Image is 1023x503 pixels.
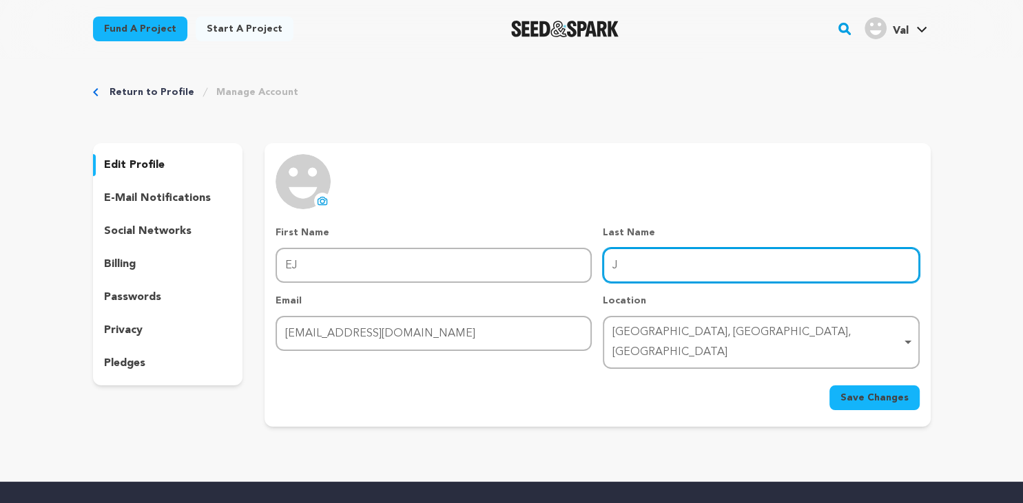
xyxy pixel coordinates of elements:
[93,154,243,176] button: edit profile
[603,248,919,283] input: Last Name
[603,226,919,239] p: Last Name
[511,21,619,37] a: Seed&Spark Homepage
[110,85,194,99] a: Return to Profile
[865,17,908,39] div: Val's Profile
[892,25,908,36] span: Val
[104,322,143,339] p: privacy
[104,289,161,306] p: passwords
[104,355,145,372] p: pledges
[276,294,592,308] p: Email
[612,323,901,363] div: [GEOGRAPHIC_DATA], [GEOGRAPHIC_DATA], [GEOGRAPHIC_DATA]
[196,17,293,41] a: Start a project
[511,21,619,37] img: Seed&Spark Logo Dark Mode
[93,352,243,374] button: pledges
[93,319,243,341] button: privacy
[840,391,909,405] span: Save Changes
[93,253,243,275] button: billing
[276,248,592,283] input: First Name
[276,316,592,351] input: Email
[216,85,298,99] a: Manage Account
[104,256,136,272] p: billing
[93,85,931,99] div: Breadcrumb
[862,14,930,39] a: Val's Profile
[276,226,592,239] p: First Name
[603,294,919,308] p: Location
[93,220,243,242] button: social networks
[862,14,930,43] span: Val's Profile
[104,223,192,239] p: social networks
[104,190,211,206] p: e-mail notifications
[865,17,887,39] img: user.png
[829,385,920,410] button: Save Changes
[93,17,187,41] a: Fund a project
[93,286,243,308] button: passwords
[104,157,165,173] p: edit profile
[93,187,243,209] button: e-mail notifications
